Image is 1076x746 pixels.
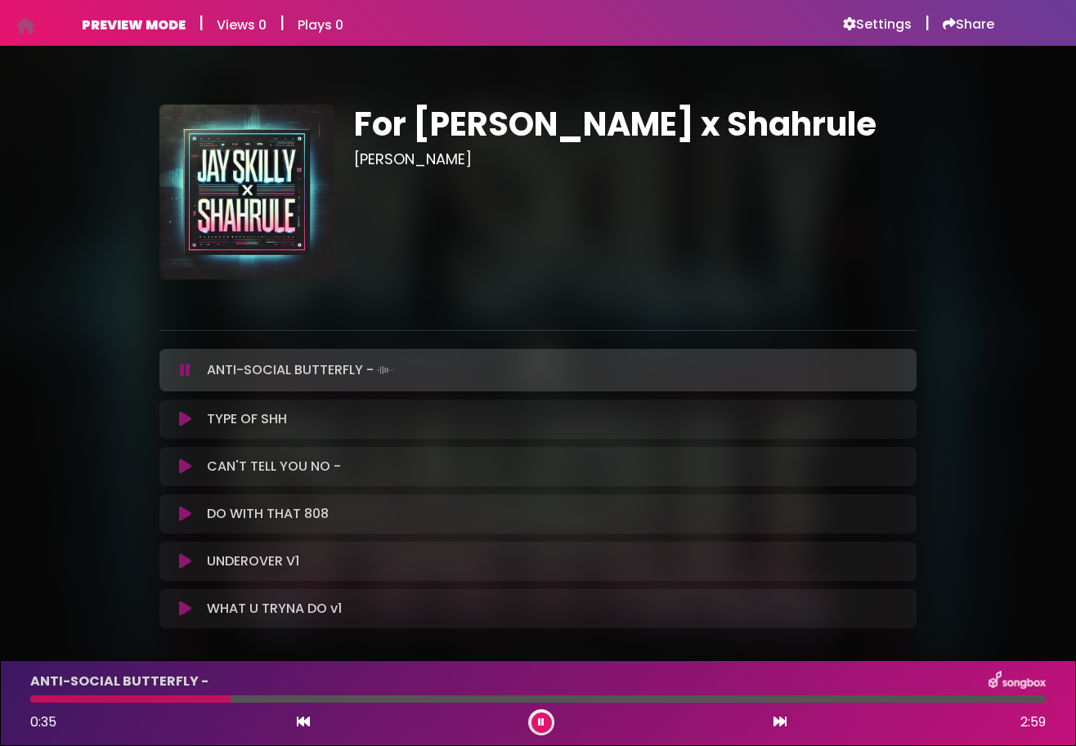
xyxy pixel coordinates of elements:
p: ANTI-SOCIAL BUTTERFLY - [207,359,397,382]
p: ANTI-SOCIAL BUTTERFLY - [30,672,208,691]
p: WHAT U TRYNA DO v1 [207,599,342,619]
h1: For [PERSON_NAME] x Shahrule [354,105,917,144]
h5: | [280,13,285,33]
img: waveform4.gif [374,359,397,382]
h6: PREVIEW MODE [82,17,186,33]
h3: [PERSON_NAME] [354,150,917,168]
p: CAN'T TELL YOU NO - [207,457,341,476]
h6: Views 0 [217,17,267,33]
h5: | [925,13,930,33]
img: Nt4QUt75Sri7C2rn2HuX [159,105,334,279]
h5: | [199,13,204,33]
a: Share [943,16,994,33]
p: TYPE OF SHH [207,409,287,429]
img: songbox-logo-white.png [989,671,1046,692]
a: Settings [843,16,912,33]
h6: Plays 0 [298,17,343,33]
p: DO WITH THAT 808 [207,504,329,524]
p: UNDEROVER V1 [207,552,299,571]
